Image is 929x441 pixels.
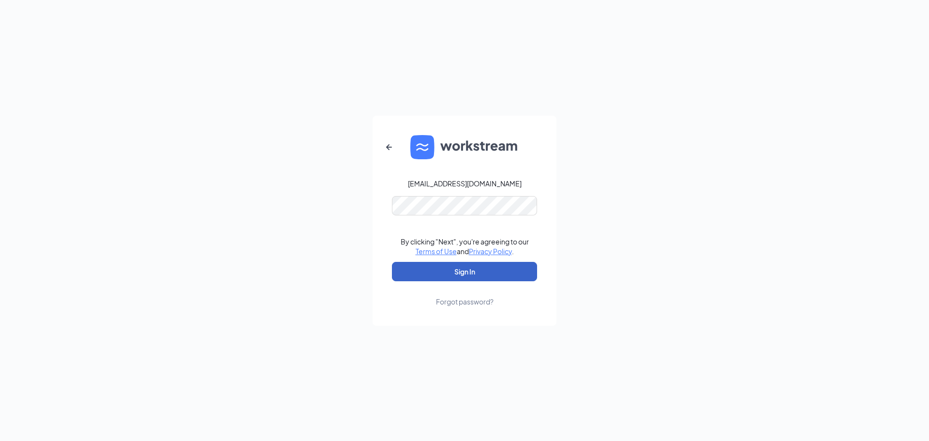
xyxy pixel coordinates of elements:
[408,179,522,188] div: [EMAIL_ADDRESS][DOMAIN_NAME]
[410,135,519,159] img: WS logo and Workstream text
[383,141,395,153] svg: ArrowLeftNew
[416,247,457,256] a: Terms of Use
[436,281,494,306] a: Forgot password?
[436,297,494,306] div: Forgot password?
[401,237,529,256] div: By clicking "Next", you're agreeing to our and .
[392,262,537,281] button: Sign In
[377,136,401,159] button: ArrowLeftNew
[469,247,512,256] a: Privacy Policy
